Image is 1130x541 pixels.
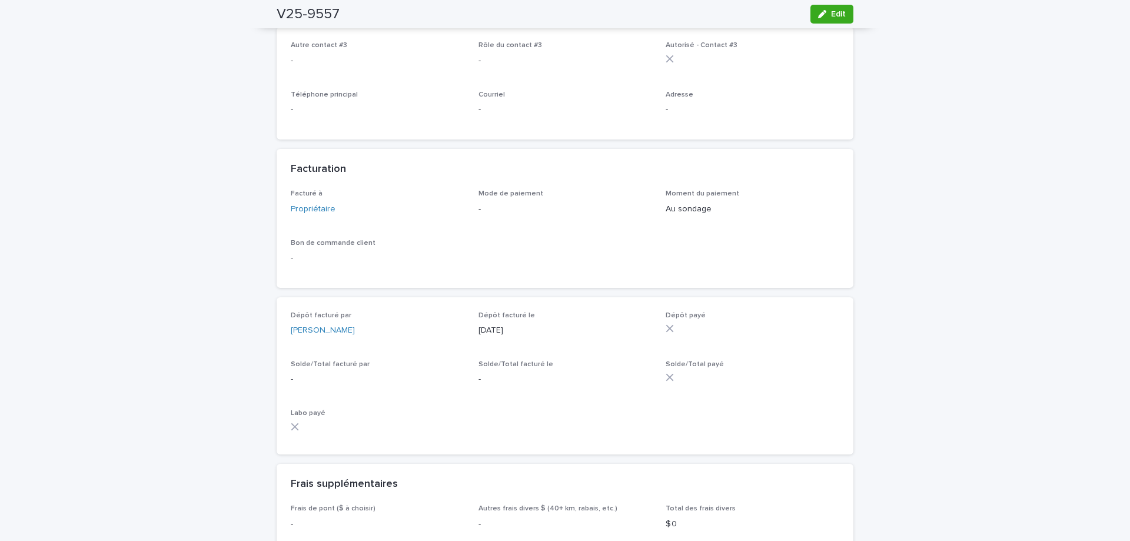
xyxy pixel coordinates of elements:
span: Dépôt payé [666,312,706,319]
span: Solde/Total payé [666,361,724,368]
span: Total des frais divers [666,505,736,512]
p: Au sondage [666,203,839,215]
span: Autres frais divers $ (40+ km, rabais, etc.) [478,505,617,512]
h2: Facturation [291,163,346,176]
span: Courriel [478,91,505,98]
p: - [478,55,652,67]
span: Mode de paiement [478,190,543,197]
p: - [291,55,464,67]
span: Solde/Total facturé par [291,361,370,368]
span: Dépôt facturé le [478,312,535,319]
p: $ 0 [666,518,839,530]
a: [PERSON_NAME] [291,324,355,337]
p: - [478,373,652,386]
p: - [666,104,839,116]
span: Bon de commande client [291,240,375,247]
a: Propriétaire [291,203,335,215]
span: Téléphone principal [291,91,358,98]
span: Adresse [666,91,693,98]
p: - [291,373,464,386]
span: Autorisé - Contact #3 [666,42,737,49]
h2: V25-9557 [277,6,340,23]
h2: Frais supplémentaires [291,478,398,491]
span: Dépôt facturé par [291,312,351,319]
p: - [478,518,652,530]
p: - [478,203,652,215]
p: - [291,104,464,116]
span: Moment du paiement [666,190,739,197]
span: Facturé à [291,190,323,197]
span: Labo payé [291,410,325,417]
span: Autre contact #3 [291,42,347,49]
p: - [478,104,652,116]
p: - [291,518,464,530]
span: Frais de pont ($ à choisir) [291,505,375,512]
p: - [291,252,464,264]
button: Edit [810,5,853,24]
span: Rôle du contact #3 [478,42,542,49]
span: Solde/Total facturé le [478,361,553,368]
span: Edit [831,10,846,18]
p: [DATE] [478,324,652,337]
